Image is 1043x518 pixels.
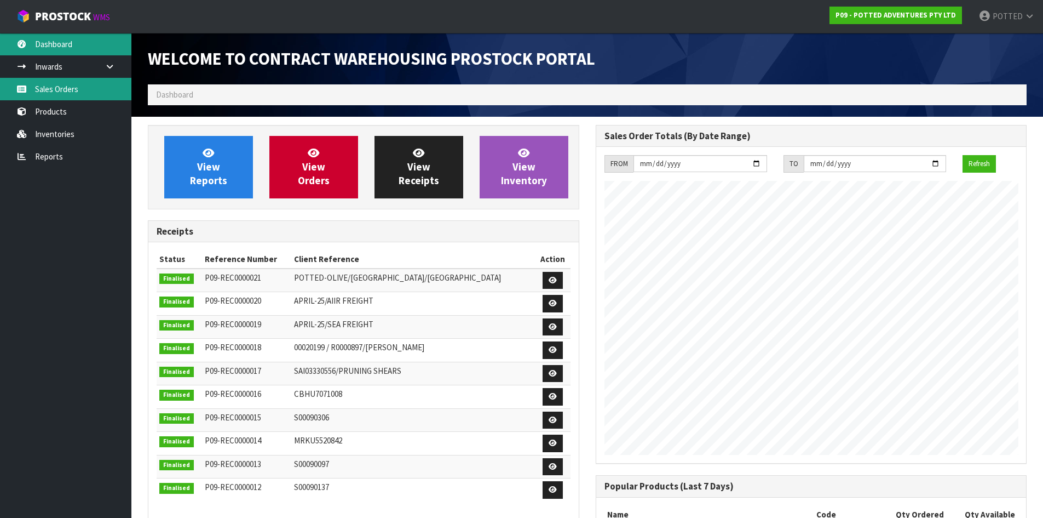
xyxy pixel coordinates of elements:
[205,435,261,446] span: P09-REC0000014
[604,155,633,173] div: FROM
[159,460,194,471] span: Finalised
[294,482,329,492] span: S00090137
[783,155,804,173] div: TO
[205,272,261,283] span: P09-REC0000021
[294,319,373,329] span: APRIL-25/SEA FREIGHT
[202,251,291,268] th: Reference Number
[159,274,194,284] span: Finalised
[294,295,373,306] span: APRIL-25/AIIR FREIGHT
[604,481,1018,492] h3: Popular Products (Last 7 Days)
[35,9,91,24] span: ProStock
[294,366,401,376] span: SAI03330556/PRUNING SHEARS
[535,251,570,268] th: Action
[93,12,110,22] small: WMS
[291,251,535,268] th: Client Reference
[269,136,358,198] a: ViewOrders
[205,295,261,306] span: P09-REC0000020
[159,343,194,354] span: Finalised
[157,251,202,268] th: Status
[205,482,261,492] span: P09-REC0000012
[205,459,261,469] span: P09-REC0000013
[159,320,194,331] span: Finalised
[164,136,253,198] a: ViewReports
[294,435,342,446] span: MRKU5520842
[205,366,261,376] span: P09-REC0000017
[159,483,194,494] span: Finalised
[399,146,439,187] span: View Receipts
[993,11,1023,21] span: POTTED
[294,412,329,423] span: S00090306
[205,412,261,423] span: P09-REC0000015
[963,155,996,173] button: Refresh
[148,48,595,70] span: Welcome to Contract Warehousing ProStock Portal
[205,389,261,399] span: P09-REC0000016
[480,136,568,198] a: ViewInventory
[374,136,463,198] a: ViewReceipts
[298,146,330,187] span: View Orders
[205,319,261,329] span: P09-REC0000019
[501,146,547,187] span: View Inventory
[294,389,342,399] span: CBHU7071008
[157,226,571,237] h3: Receipts
[159,390,194,401] span: Finalised
[190,146,227,187] span: View Reports
[294,342,424,352] span: 00020199 / R0000897/[PERSON_NAME]
[294,272,501,283] span: POTTED-OLIVE/[GEOGRAPHIC_DATA]/[GEOGRAPHIC_DATA]
[159,297,194,308] span: Finalised
[159,367,194,378] span: Finalised
[159,413,194,424] span: Finalised
[159,436,194,447] span: Finalised
[294,459,329,469] span: S00090097
[604,131,1018,141] h3: Sales Order Totals (By Date Range)
[205,342,261,352] span: P09-REC0000018
[16,9,30,23] img: cube-alt.png
[156,89,193,100] span: Dashboard
[835,10,956,20] strong: P09 - POTTED ADVENTURES PTY LTD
